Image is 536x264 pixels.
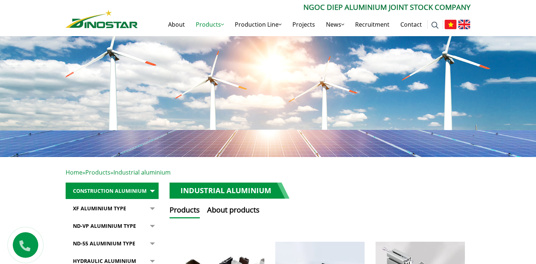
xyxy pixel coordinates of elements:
[190,13,229,36] a: Products
[458,20,470,29] img: English
[85,168,110,176] a: Products
[66,235,159,252] a: ND-55 Aluminium type
[163,13,190,36] a: About
[66,183,159,199] a: Construction Aluminium
[207,204,260,218] button: About products
[395,13,427,36] a: Contact
[138,2,470,13] p: Ngoc Diep Aluminium Joint Stock Company
[229,13,287,36] a: Production Line
[431,22,439,29] img: search
[66,168,171,176] span: » »
[66,200,159,217] a: XF Aluminium type
[287,13,321,36] a: Projects
[66,218,159,234] a: ND-VP Aluminium type
[321,13,350,36] a: News
[350,13,395,36] a: Recruitment
[66,168,82,176] a: Home
[66,10,138,28] img: Nhôm Dinostar
[113,168,171,176] span: Industrial aluminium
[170,183,290,199] h1: Industrial aluminium
[444,20,457,29] img: Tiếng Việt
[170,204,200,218] button: Products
